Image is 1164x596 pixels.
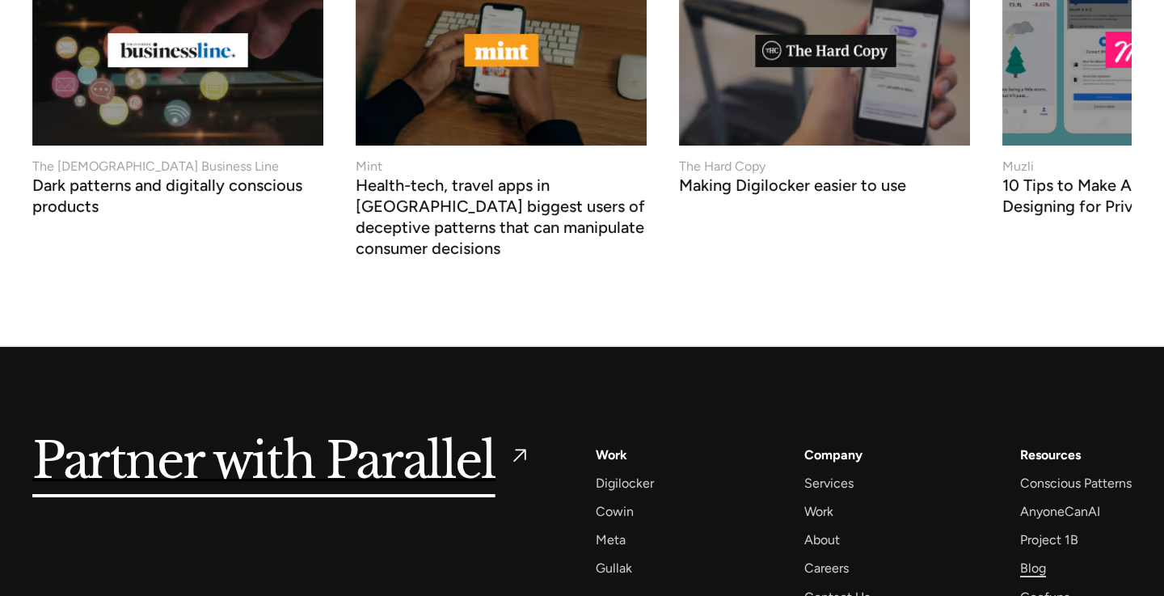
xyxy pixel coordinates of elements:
a: Work [596,444,627,466]
a: Gullak [596,557,632,579]
a: Conscious Patterns [1020,472,1132,494]
h5: Partner with Parallel [32,444,496,481]
a: Meta [596,529,626,551]
a: Blog [1020,557,1046,579]
div: Muzli [1002,157,1034,176]
h3: Dark patterns and digitally conscious products [32,180,323,217]
div: The Hard Copy [679,157,765,176]
a: Partner with Parallel [32,444,531,481]
h3: Making Digilocker easier to use [679,180,906,196]
a: Careers [804,557,849,579]
a: Work [804,501,833,522]
div: Mint [356,157,382,176]
a: Digilocker [596,472,654,494]
a: AnyoneCanAI [1020,501,1100,522]
a: About [804,529,840,551]
a: Cowin [596,501,634,522]
div: The [DEMOGRAPHIC_DATA] Business Line [32,157,279,176]
a: Services [804,472,854,494]
a: Project 1B [1020,529,1078,551]
h3: Health-tech, travel apps in [GEOGRAPHIC_DATA] biggest users of deceptive patterns that can manipu... [356,180,647,259]
div: Resources [1020,444,1081,466]
a: Company [804,444,862,466]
